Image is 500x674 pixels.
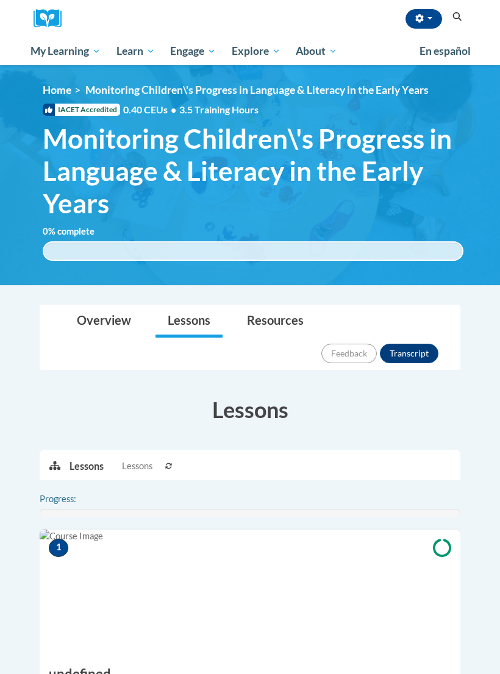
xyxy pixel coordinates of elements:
[380,344,438,363] button: Transcript
[43,226,48,236] span: 0
[70,459,104,473] p: Lessons
[405,9,442,29] button: Account Settings
[65,305,143,338] a: Overview
[40,394,460,425] h3: Lessons
[40,492,110,506] label: Progress:
[34,9,70,28] img: Logo brand
[412,38,479,64] a: En español
[116,44,155,59] span: Learn
[171,104,176,115] span: •
[43,225,113,238] label: % complete
[30,44,101,59] span: My Learning
[232,44,280,59] span: Explore
[288,37,346,65] a: About
[43,104,120,116] span: IACET Accredited
[40,530,460,651] img: Course Image
[448,10,466,24] button: Search
[155,305,223,338] a: Lessons
[109,37,163,65] a: Learn
[179,104,259,115] span: 3.5 Training Hours
[420,44,471,57] span: En español
[49,539,68,557] span: 1
[34,9,70,28] a: Cox Campus
[85,83,429,96] span: Monitoring Children\'s Progress in Language & Literacy in the Early Years
[235,305,316,338] a: Resources
[21,37,479,65] div: Main menu
[23,37,109,65] a: My Learning
[162,37,224,65] a: Engage
[123,103,179,116] span: 0.40 CEUs
[224,37,288,65] a: Explore
[43,122,463,219] span: Monitoring Children\'s Progress in Language & Literacy in the Early Years
[122,459,152,473] span: Lessons
[321,344,377,363] button: Feedback
[170,44,216,59] span: Engage
[43,83,71,96] a: Home
[296,44,337,59] span: About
